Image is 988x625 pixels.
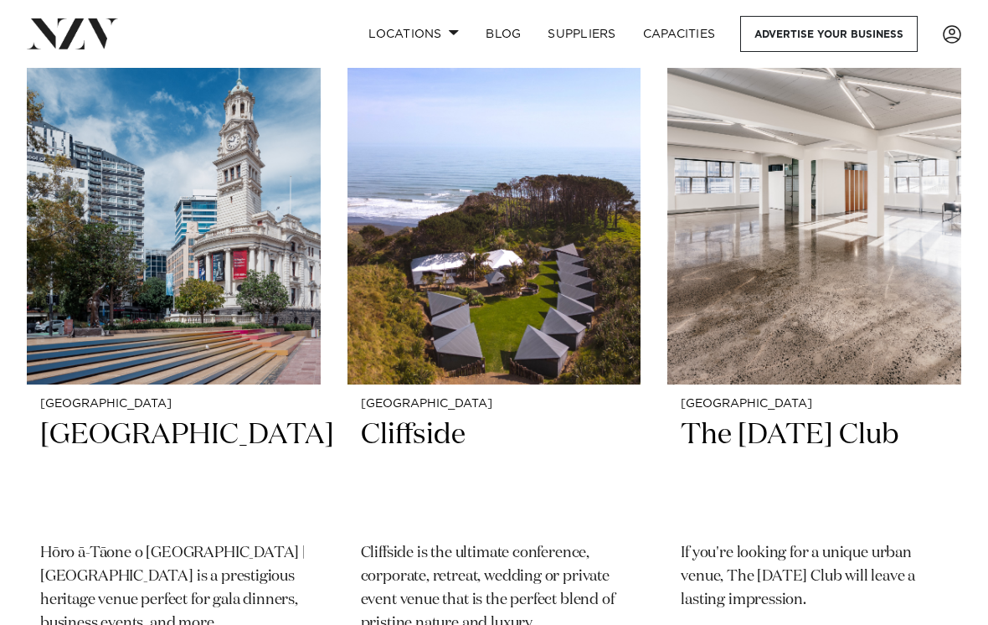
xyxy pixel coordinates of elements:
[681,417,948,529] h2: The [DATE] Club
[534,16,629,52] a: SUPPLIERS
[27,18,118,49] img: nzv-logo.png
[681,398,948,411] small: [GEOGRAPHIC_DATA]
[630,16,729,52] a: Capacities
[361,417,628,529] h2: Cliffside
[361,398,628,411] small: [GEOGRAPHIC_DATA]
[681,542,948,612] p: If you're looking for a unique urban venue, The [DATE] Club will leave a lasting impression.
[740,16,918,52] a: Advertise your business
[355,16,472,52] a: Locations
[472,16,534,52] a: BLOG
[40,398,307,411] small: [GEOGRAPHIC_DATA]
[40,417,307,529] h2: [GEOGRAPHIC_DATA]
